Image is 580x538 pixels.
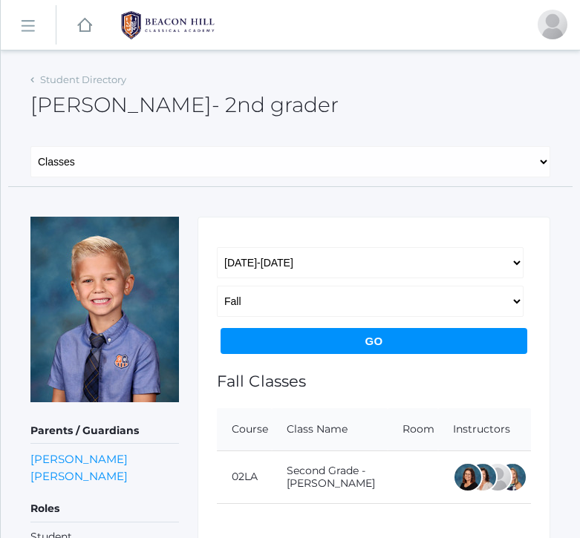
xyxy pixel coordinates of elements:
[30,419,179,444] h5: Parents / Guardians
[468,462,498,492] div: Cari Burke
[40,73,126,85] a: Student Directory
[112,7,224,44] img: BHCALogos-05-308ed15e86a5a0abce9b8dd61676a3503ac9727e845dece92d48e8588c001991.png
[217,373,531,390] h1: Fall Classes
[388,408,438,451] th: Room
[30,217,179,402] img: Esa Zacharia
[498,462,527,492] div: Courtney Nicholls
[217,408,272,451] th: Course
[30,450,128,468] a: [PERSON_NAME]
[438,408,531,451] th: Instructors
[272,408,388,451] th: Class Name
[538,10,567,39] div: Kate Zacharia
[221,328,527,354] input: Go
[287,464,375,490] a: Second Grade - [PERSON_NAME]
[483,462,512,492] div: Sarah Armstrong
[30,496,179,522] h5: Roles
[453,462,483,492] div: Emily Balli
[217,450,272,503] td: 02LA
[30,468,128,485] a: [PERSON_NAME]
[212,92,339,117] span: - 2nd grader
[30,94,339,117] h2: [PERSON_NAME]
